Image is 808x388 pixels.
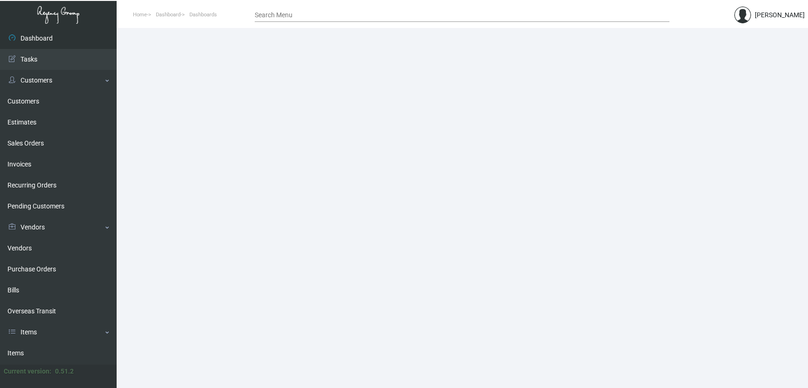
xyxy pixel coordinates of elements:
span: Dashboards [189,12,217,18]
div: Current version: [4,367,51,376]
img: admin@bootstrapmaster.com [734,7,751,23]
span: Dashboard [156,12,181,18]
span: Home [133,12,147,18]
div: 0.51.2 [55,367,74,376]
div: [PERSON_NAME] [755,10,805,20]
